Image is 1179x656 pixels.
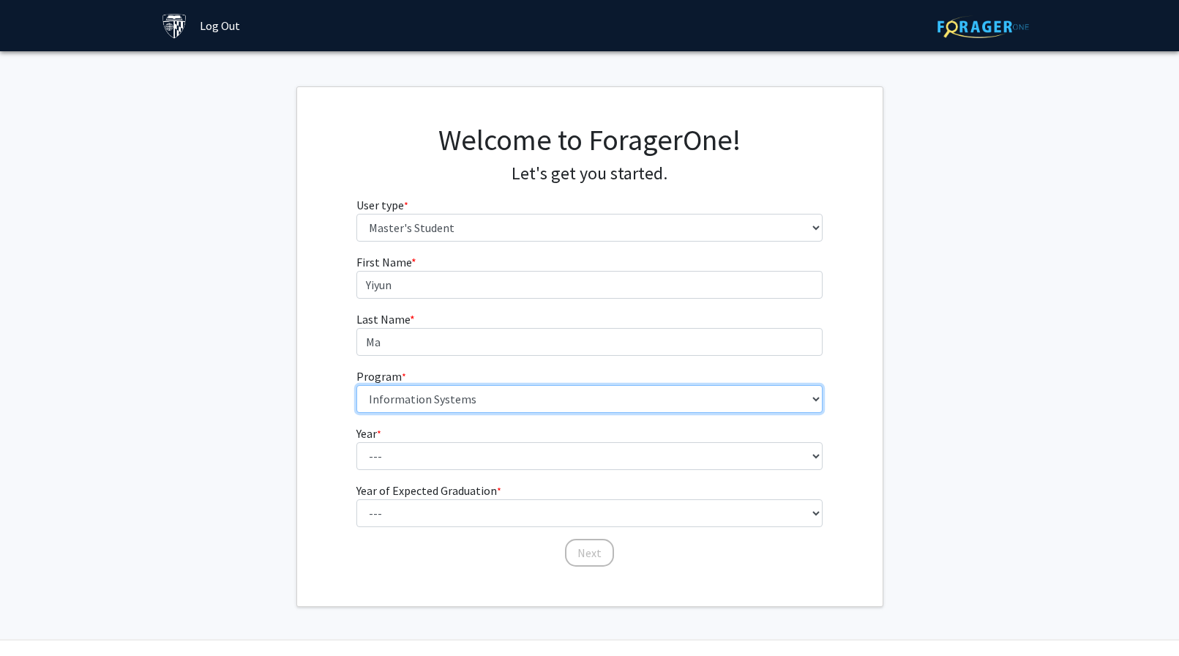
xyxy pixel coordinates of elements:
label: Program [356,368,406,385]
h4: Let's get you started. [356,163,823,184]
label: Year of Expected Graduation [356,482,501,499]
span: First Name [356,255,411,269]
iframe: Chat [11,590,62,645]
button: Next [565,539,614,567]
label: Year [356,425,381,442]
h1: Welcome to ForagerOne! [356,122,823,157]
img: ForagerOne Logo [937,15,1029,38]
img: Johns Hopkins University Logo [162,13,187,39]
label: User type [356,196,408,214]
span: Last Name [356,312,410,327]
